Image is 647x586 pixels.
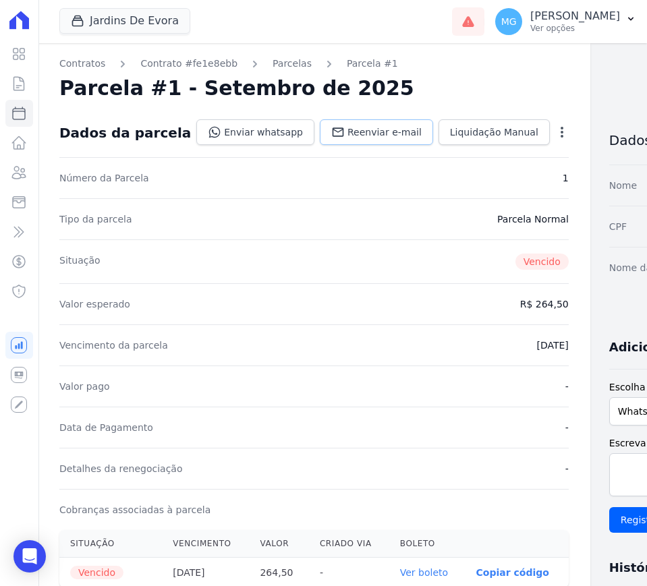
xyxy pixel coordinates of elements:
[497,212,569,226] dd: Parcela Normal
[162,530,249,558] th: Vencimento
[530,23,620,34] p: Ver opções
[13,540,46,573] div: Open Intercom Messenger
[347,125,422,139] span: Reenviar e-mail
[389,530,466,558] th: Boleto
[609,220,627,233] dt: CPF
[439,119,550,145] a: Liquidação Manual
[59,76,414,100] h2: Parcela #1 - Setembro de 2025
[400,567,448,578] a: Ver boleto
[563,171,569,185] dd: 1
[309,530,389,558] th: Criado via
[565,462,569,475] dd: -
[59,57,569,71] nav: Breadcrumb
[59,380,110,393] dt: Valor pago
[59,125,191,141] div: Dados da parcela
[273,57,312,71] a: Parcelas
[536,339,568,352] dd: [DATE]
[59,503,210,517] dt: Cobranças associadas à parcela
[450,125,538,139] span: Liquidação Manual
[59,297,130,311] dt: Valor esperado
[476,567,549,578] button: Copiar código
[59,171,149,185] dt: Número da Parcela
[501,17,517,26] span: MG
[59,462,183,475] dt: Detalhes da renegociação
[320,119,433,145] a: Reenviar e-mail
[520,297,569,311] dd: R$ 264,50
[484,3,647,40] button: MG [PERSON_NAME] Ver opções
[609,179,637,192] dt: Nome
[515,254,569,270] span: Vencido
[59,421,153,434] dt: Data de Pagamento
[565,380,569,393] dd: -
[196,119,314,145] a: Enviar whatsapp
[70,566,123,579] span: Vencido
[530,9,620,23] p: [PERSON_NAME]
[59,530,162,558] th: Situação
[59,212,132,226] dt: Tipo da parcela
[59,339,168,352] dt: Vencimento da parcela
[140,57,237,71] a: Contrato #fe1e8ebb
[59,8,190,34] button: Jardins De Evora
[59,57,105,71] a: Contratos
[347,57,398,71] a: Parcela #1
[59,254,101,270] dt: Situação
[249,530,308,558] th: Valor
[565,421,569,434] dd: -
